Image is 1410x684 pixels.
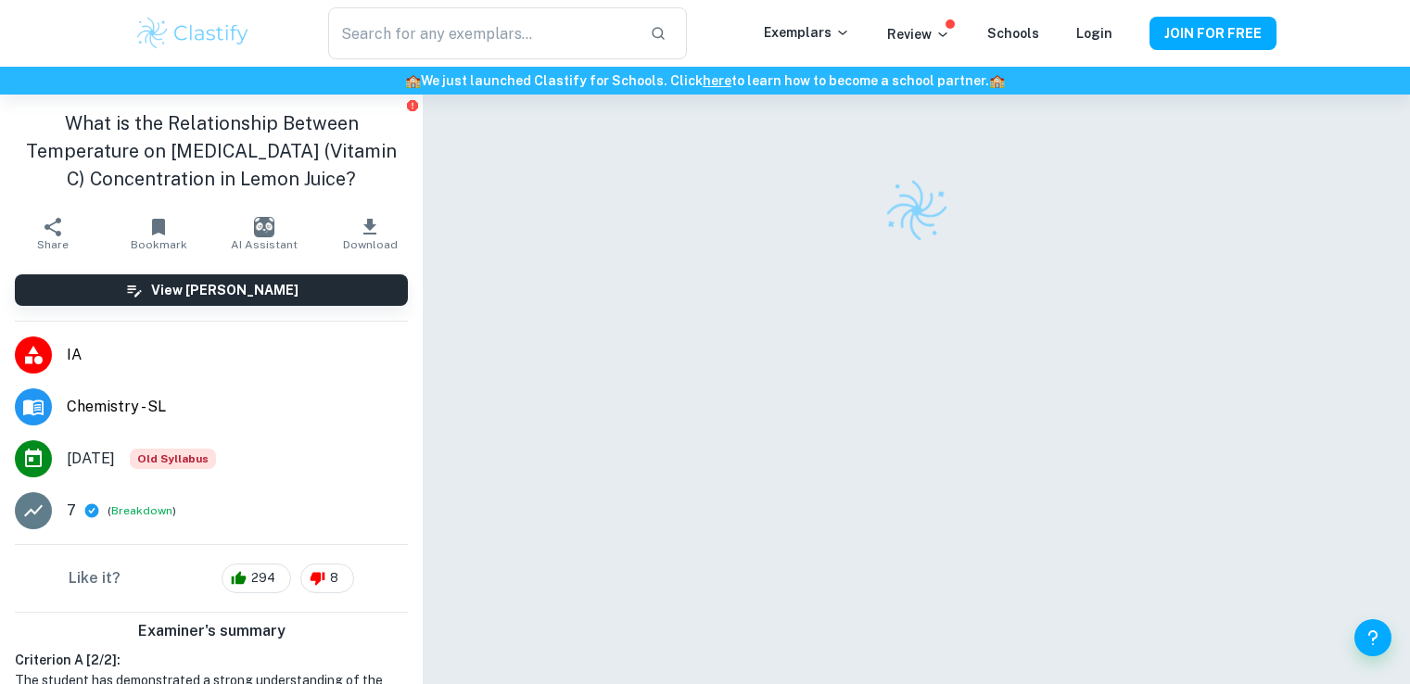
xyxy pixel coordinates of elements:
span: ( ) [108,502,176,520]
span: 8 [320,569,349,588]
span: 🏫 [405,73,421,88]
button: Breakdown [111,502,172,519]
span: Share [37,238,69,251]
span: AI Assistant [231,238,298,251]
img: AI Assistant [254,217,274,237]
button: JOIN FOR FREE [1150,17,1277,50]
div: Starting from the May 2025 session, the Chemistry IA requirements have changed. It's OK to refer ... [130,449,216,469]
a: Schools [987,26,1039,41]
button: View [PERSON_NAME] [15,274,408,306]
button: Report issue [405,98,419,112]
button: AI Assistant [211,208,317,260]
input: Search for any exemplars... [328,7,634,59]
span: 294 [241,569,286,588]
span: Old Syllabus [130,449,216,469]
h6: We just launched Clastify for Schools. Click to learn how to become a school partner. [4,70,1406,91]
img: Clastify logo [879,173,954,248]
p: Exemplars [764,22,850,43]
span: [DATE] [67,448,115,470]
p: Review [887,24,950,44]
a: here [703,73,731,88]
h1: What is the Relationship Between Temperature on [MEDICAL_DATA] (Vitamin C) Concentration in Lemon... [15,109,408,193]
h6: Like it? [69,567,121,589]
span: 🏫 [989,73,1005,88]
img: Clastify logo [134,15,252,52]
button: Help and Feedback [1354,619,1391,656]
div: 294 [222,564,291,593]
a: Login [1076,26,1112,41]
button: Download [317,208,423,260]
span: Chemistry - SL [67,396,408,418]
h6: Criterion A [ 2 / 2 ]: [15,650,408,670]
div: 8 [300,564,354,593]
button: Bookmark [106,208,211,260]
span: Download [343,238,398,251]
span: IA [67,344,408,366]
h6: View [PERSON_NAME] [151,280,299,300]
h6: Examiner's summary [7,620,415,642]
p: 7 [67,500,76,522]
span: Bookmark [131,238,187,251]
